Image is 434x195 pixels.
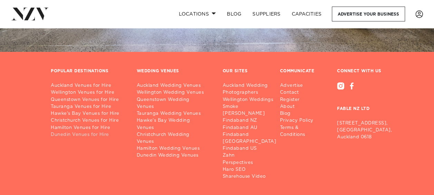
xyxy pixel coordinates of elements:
[137,131,212,145] a: Christchurch Wedding Venues
[223,110,282,117] a: [PERSON_NAME]
[280,68,314,74] h3: COMMUNICATE
[137,117,212,131] a: Hawke's Bay Wedding Venues
[137,152,212,159] a: Dunedin Wedding Venues
[223,152,282,159] a: Zahn
[51,68,108,74] h3: POPULAR DESTINATIONS
[137,68,179,74] h3: WEDDING VENUES
[280,117,326,124] a: Privacy Policy
[280,110,326,117] a: Blog
[51,131,126,138] a: Dunedin Venues for Hire
[337,90,383,117] h3: FABLE NZ LTD
[173,7,221,21] a: Locations
[11,8,49,20] img: nzv-logo.png
[223,131,282,145] a: Findaband [GEOGRAPHIC_DATA]
[223,117,282,124] a: Findaband NZ
[51,124,126,131] a: Hamilton Venues for Hire
[223,68,248,74] h3: OUR SITES
[51,89,126,96] a: Wellington Venues for Hire
[280,82,326,89] a: Advertise
[51,103,126,110] a: Tauranga Venues for Hire
[137,96,212,110] a: Queenstown Wedding Venues
[223,159,282,166] a: Perspectives
[223,103,282,110] a: Smoke
[337,120,383,141] p: [STREET_ADDRESS], [GEOGRAPHIC_DATA], Auckland 0618
[332,7,405,21] a: Advertise your business
[137,89,212,96] a: Wellington Wedding Venues
[280,103,326,110] a: About
[51,117,126,124] a: Christchurch Venues for Hire
[280,96,326,103] a: Register
[223,145,282,152] a: Findaband US
[137,82,212,89] a: Auckland Wedding Venues
[223,173,282,180] a: Sharehouse Video
[223,124,282,131] a: Findaband AU
[280,89,326,96] a: Contact
[137,145,212,152] a: Hamilton Wedding Venues
[223,96,282,103] a: Wellington Weddings
[280,124,326,138] a: Terms & Conditions
[223,166,282,173] a: Haro SEO
[51,82,126,89] a: Auckland Venues for Hire
[337,68,383,74] h3: CONNECT WITH US
[51,96,126,103] a: Queenstown Venues for Hire
[221,7,247,21] a: BLOG
[223,82,282,96] a: Auckland Wedding Photographers
[137,110,212,117] a: Tauranga Wedding Venues
[286,7,327,21] a: Capacities
[247,7,286,21] a: SUPPLIERS
[51,110,126,117] a: Hawke's Bay Venues for Hire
